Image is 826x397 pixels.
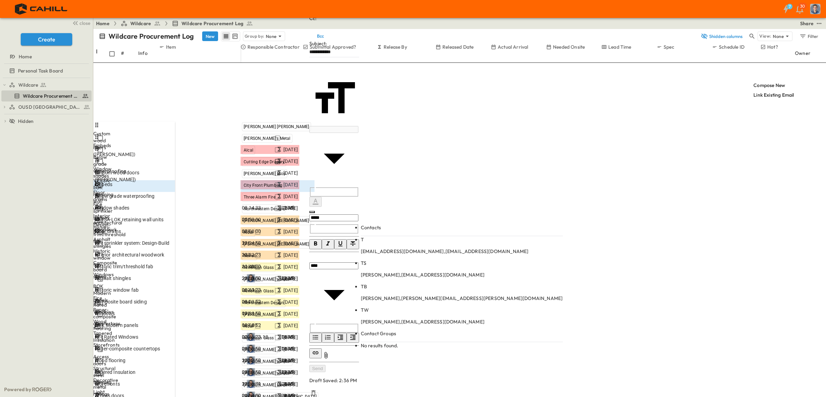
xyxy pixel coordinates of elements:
[162,299,173,305] p: OPEN
[96,20,110,27] a: Home
[789,4,791,9] h6: 7
[753,82,813,89] p: Compose New
[95,298,147,305] span: Composite board siding
[242,204,261,211] span: 08 14 33
[361,260,366,266] span: TS
[23,93,79,99] span: Wildcare Procurement Log
[815,19,823,28] button: test
[810,4,820,14] img: Profile Picture
[608,43,631,50] p: Lead Time
[18,67,63,74] span: Personal Task Board
[498,43,528,50] p: Actual Arrival
[244,171,285,176] span: [PERSON_NAME] Bros
[309,348,322,358] button: Insert Link
[361,224,563,231] p: Contacts
[361,342,398,349] span: No results found.
[162,288,173,293] p: OPEN
[130,20,151,27] span: Wildcare
[445,248,529,254] span: [EMAIL_ADDRESS][DOMAIN_NAME]
[361,318,563,325] p: [PERSON_NAME],
[242,240,261,246] span: 12 24 13
[93,341,107,348] div: Storefronts
[202,31,218,41] button: New
[93,212,107,233] div: Interior architectural woodwork
[1,79,92,90] div: test
[19,53,32,60] span: Home
[800,20,814,27] div: Share
[244,159,284,164] span: Cutting Edge Drapery
[242,369,261,376] span: 08 88 13
[242,251,261,258] span: 32 32 23
[244,124,309,129] span: [PERSON_NAME] [PERSON_NAME]
[309,119,359,125] span: Font Size
[309,255,359,262] div: ​
[247,43,300,50] p: Responsible Contractor
[95,204,129,211] span: Window shades
[18,118,34,125] span: Hidden
[242,345,261,352] span: 08 51 13
[162,217,173,223] p: OPEN
[162,311,173,317] p: OPEN
[442,43,473,50] p: Released Date
[1,90,92,101] div: test
[162,205,173,211] p: OPEN
[401,295,563,301] span: [PERSON_NAME][EMAIL_ADDRESS][PERSON_NAME][DOMAIN_NAME]
[309,365,326,372] button: Send
[244,148,253,153] span: Alcal
[242,310,261,317] span: 07 31 13
[93,142,107,149] div: Embeds
[162,252,173,258] p: OPEN
[361,248,563,255] p: [EMAIL_ADDRESS][DOMAIN_NAME],
[719,43,744,50] p: Schedule ID
[162,182,173,187] p: OPEN
[245,33,264,40] p: Group by:
[242,263,261,270] span: 22 40 00
[242,228,261,235] span: 07 00 00
[95,357,125,364] span: Wood flooring
[773,33,784,40] p: None
[95,240,169,246] span: Fire sprinkler system: Design-Build
[322,336,334,342] span: Ordered List (Ctrl + Shift + 7)
[95,275,131,282] span: Asphalt shingles
[244,136,291,141] span: [PERSON_NAME]'s Metal
[93,306,107,327] div: Paper-composite countertops
[759,32,771,40] p: View:
[162,241,173,246] p: OPEN
[334,333,347,343] button: Indent
[767,43,778,50] p: Hot?
[322,242,334,249] span: Italic (Ctrl+I)
[384,43,407,50] p: Release By
[231,32,239,40] button: kanban view
[266,33,277,40] p: None
[93,224,107,245] div: Historic trim/threshold fab
[222,32,230,40] button: row view
[242,216,261,223] span: 05 50 00
[93,365,107,386] div: Structural steel framing
[162,381,173,387] p: OPEN
[242,298,261,305] span: 08 03 52
[309,336,322,342] span: Unordered List (Ctrl + Shift + 8)
[18,104,82,110] span: OUSD [GEOGRAPHIC_DATA]
[361,330,563,337] p: Contact Groups
[795,43,816,63] div: Owner
[162,323,173,328] p: OPEN
[242,357,261,364] span: 10 82 13
[334,336,347,342] span: Indent (Tab)
[221,31,240,41] div: table view
[138,43,159,63] div: Info
[1,65,92,76] div: test
[244,195,275,200] span: Three Alarm Fire
[242,333,268,340] span: 07 46 23.13
[95,228,121,235] span: Floor drains
[799,32,819,40] div: Filter
[96,20,257,27] nav: breadcrumbs
[95,193,154,200] span: Below grade waterproofing
[162,358,173,364] p: OPEN
[95,216,163,223] span: VERSA-LOK retaining wall units
[79,20,90,27] span: close
[401,272,485,278] span: [EMAIL_ADDRESS][DOMAIN_NAME]
[162,264,173,270] p: OPEN
[553,43,585,50] p: Needed Onsite
[800,3,805,9] p: 30
[309,200,322,206] span: Color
